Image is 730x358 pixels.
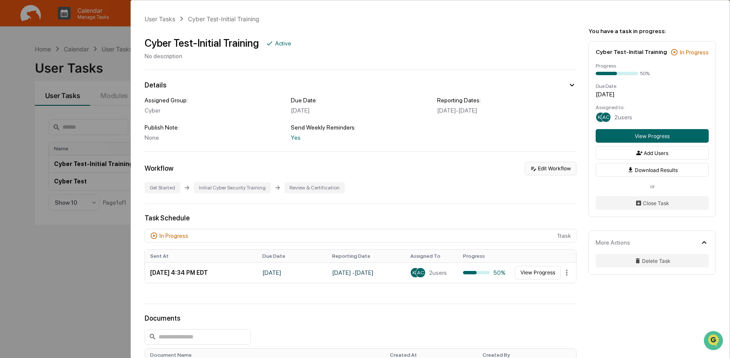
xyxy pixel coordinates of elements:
div: Publish Note: [145,124,284,131]
div: 50% [640,70,650,76]
span: 2 users [614,114,632,121]
th: Due Date [257,250,327,262]
span: [DATE] - [DATE] [437,107,477,114]
td: [DATE] - [DATE] [327,262,405,283]
img: 1746055101610-c473b297-6a78-478c-a979-82029cc54cd1 [9,65,24,80]
button: Download Results [596,163,709,177]
div: Cyber Test-Initial Training [145,37,259,49]
div: Assigned Group: [145,97,284,104]
div: In Progress [680,49,709,56]
div: We're available if you need us! [29,73,108,80]
div: 1 task [145,229,577,242]
a: Powered byPylon [60,144,103,150]
div: Due Date: [596,83,709,89]
div: You have a task in progress: [588,28,716,34]
span: AC [602,114,610,120]
div: Due Date: [291,97,430,104]
div: More Actions [596,239,630,246]
div: [DATE] [291,107,430,114]
div: Cyber [145,107,284,114]
th: Progress [458,250,511,262]
th: Assigned To [405,250,458,262]
div: No description [145,53,291,59]
div: Task Schedule [145,214,577,222]
div: [DATE] [596,91,709,98]
div: 🗄️ [62,108,68,115]
div: Active [275,40,291,47]
div: Send Weekly Reminders: [291,124,430,131]
div: 🔎 [9,124,15,131]
th: Sent At [145,250,257,262]
span: Data Lookup [17,123,54,132]
div: 🖐️ [9,108,15,115]
div: Start new chat [29,65,139,73]
p: How can we help? [9,18,155,31]
span: Pylon [85,144,103,150]
iframe: Open customer support [703,330,726,353]
div: 50% [463,269,506,276]
span: Attestations [70,107,105,116]
div: None [145,134,284,141]
div: Details [145,81,166,89]
span: Preclearance [17,107,55,116]
a: 🔎Data Lookup [5,120,57,135]
td: [DATE] 4:34 PM EDT [145,262,257,283]
div: Initial Cyber Security Training [194,182,271,193]
div: Yes [291,134,430,141]
div: Review & Certification [284,182,345,193]
span: AC [417,270,424,276]
td: [DATE] [257,262,327,283]
div: Progress [596,63,709,69]
button: Delete Task [596,254,709,268]
button: Close Task [596,196,709,210]
div: User Tasks [145,15,175,23]
div: Workflow [145,164,173,172]
a: 🖐️Preclearance [5,104,58,119]
span: 2 users [429,269,447,276]
button: Edit Workflow [525,162,577,175]
div: or [596,183,709,189]
th: Reporting Date [327,250,405,262]
div: Cyber Test-Initial Training [596,48,667,55]
span: KK [412,270,418,276]
div: Documents [145,314,577,322]
div: Cyber Test-Initial Training [188,15,259,23]
button: Start new chat [145,68,155,78]
div: Get Started [145,182,180,193]
button: View Progress [596,129,709,143]
span: KK [598,114,604,120]
button: Add Users [596,146,709,160]
div: Reporting Dates: [437,97,577,104]
div: In Progress [159,232,188,239]
a: 🗄️Attestations [58,104,109,119]
div: Assigned to: [596,104,709,110]
button: View Progress [515,266,561,279]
